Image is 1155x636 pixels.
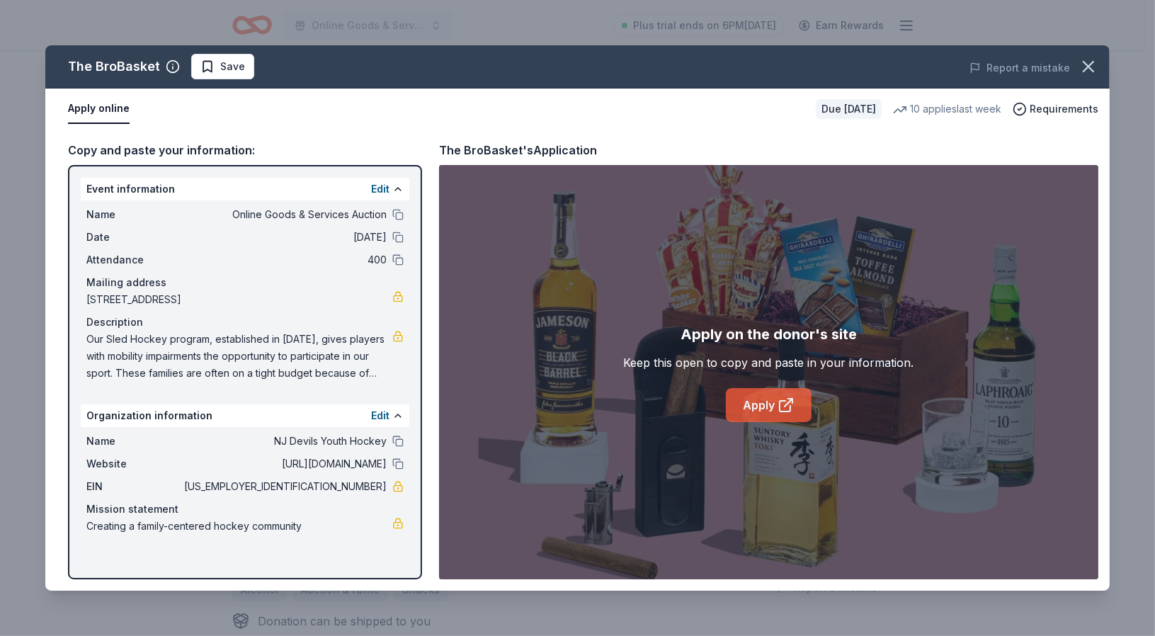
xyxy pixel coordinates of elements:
[81,178,409,200] div: Event information
[86,274,404,291] div: Mailing address
[726,388,812,422] a: Apply
[86,433,181,450] span: Name
[86,455,181,472] span: Website
[86,206,181,223] span: Name
[1013,101,1098,118] button: Requirements
[624,354,914,371] div: Keep this open to copy and paste in your information.
[181,229,387,246] span: [DATE]
[191,54,254,79] button: Save
[181,206,387,223] span: Online Goods & Services Auction
[86,291,392,308] span: [STREET_ADDRESS]
[181,478,387,495] span: [US_EMPLOYER_IDENTIFICATION_NUMBER]
[893,101,1001,118] div: 10 applies last week
[86,518,392,535] span: Creating a family-centered hockey community
[371,407,389,424] button: Edit
[220,58,245,75] span: Save
[68,94,130,124] button: Apply online
[371,181,389,198] button: Edit
[969,59,1070,76] button: Report a mistake
[86,478,181,495] span: EIN
[86,229,181,246] span: Date
[1030,101,1098,118] span: Requirements
[81,404,409,427] div: Organization information
[681,323,857,346] div: Apply on the donor's site
[86,331,392,382] span: Our Sled Hockey program, established in [DATE], gives players with mobility impairments the oppor...
[68,141,422,159] div: Copy and paste your information:
[86,251,181,268] span: Attendance
[439,141,597,159] div: The BroBasket's Application
[181,251,387,268] span: 400
[181,433,387,450] span: NJ Devils Youth Hockey
[816,99,882,119] div: Due [DATE]
[86,501,404,518] div: Mission statement
[68,55,160,78] div: The BroBasket
[86,314,404,331] div: Description
[181,455,387,472] span: [URL][DOMAIN_NAME]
